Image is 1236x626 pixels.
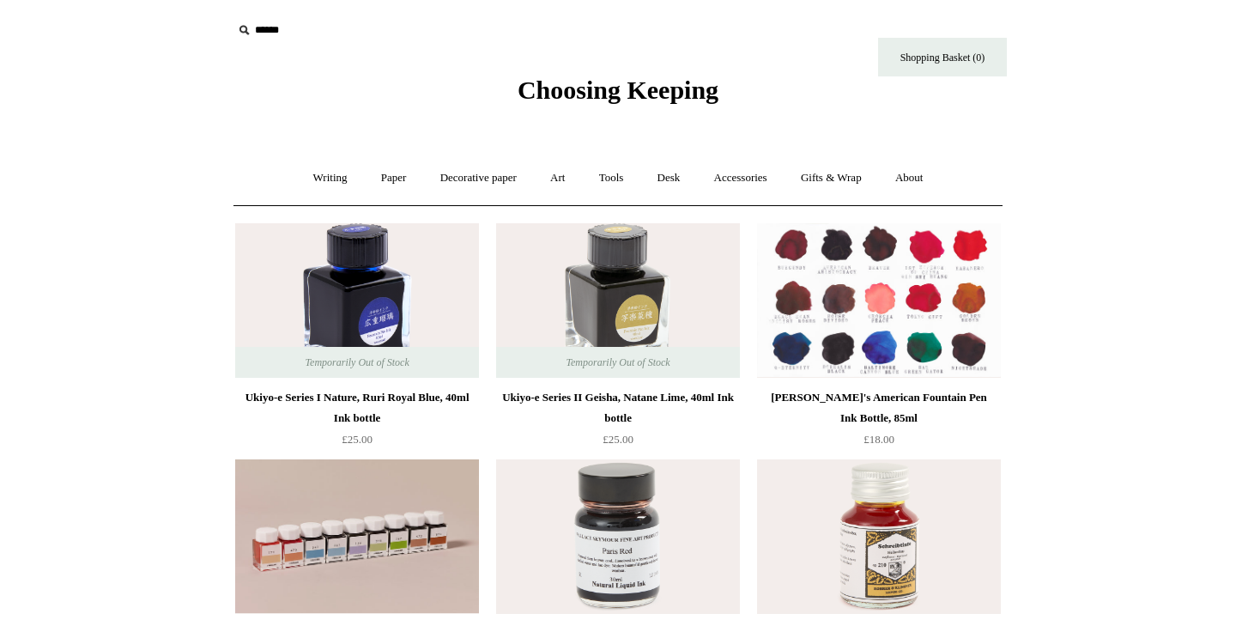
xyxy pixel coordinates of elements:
a: Noodler's American Fountain Pen Ink Bottle, 85ml Noodler's American Fountain Pen Ink Bottle, 85ml [757,223,1001,378]
span: £25.00 [603,433,633,446]
span: Choosing Keeping [518,76,718,104]
a: Art [535,155,580,201]
a: Natural Pigments Drawing Inks, Paris Red 30ml Natural Pigments Drawing Inks, Paris Red 30ml [496,459,740,614]
a: Ukiyo-e Series II Geisha, Natane Lime, 40ml Ink bottle Ukiyo-e Series II Geisha, Natane Lime, 40m... [496,223,740,378]
a: Desk [642,155,696,201]
a: Accessories [699,155,783,201]
a: German Helianthus Fountain Pen Ink Bottle, 50ml German Helianthus Fountain Pen Ink Bottle, 50ml [757,459,1001,614]
a: Choosing Keeping [518,89,718,101]
a: Ukiyo-e Series I Nature, Ruri Royal Blue, 40ml Ink bottle £25.00 [235,387,479,458]
a: About [880,155,939,201]
div: Ukiyo-e Series II Geisha, Natane Lime, 40ml Ink bottle [500,387,736,428]
a: Paper [366,155,422,201]
a: Shopping Basket (0) [878,38,1007,76]
img: Japanese Sailor Studio Fountain Pen Ink Bottle, 20ml [235,459,479,614]
div: [PERSON_NAME]'s American Fountain Pen Ink Bottle, 85ml [761,387,997,428]
a: Ukiyo-e Series II Geisha, Natane Lime, 40ml Ink bottle £25.00 [496,387,740,458]
span: £18.00 [863,433,894,446]
a: [PERSON_NAME]'s American Fountain Pen Ink Bottle, 85ml £18.00 [757,387,1001,458]
span: Temporarily Out of Stock [548,347,687,378]
span: £25.00 [342,433,373,446]
img: Ukiyo-e Series II Geisha, Natane Lime, 40ml Ink bottle [496,223,740,378]
a: Tools [584,155,639,201]
img: German Helianthus Fountain Pen Ink Bottle, 50ml [757,459,1001,614]
a: Ukiyo-e Series I Nature, Ruri Royal Blue, 40ml Ink bottle Ukiyo-e Series I Nature, Ruri Royal Blu... [235,223,479,378]
span: Temporarily Out of Stock [288,347,426,378]
a: Writing [298,155,363,201]
a: Japanese Sailor Studio Fountain Pen Ink Bottle, 20ml Japanese Sailor Studio Fountain Pen Ink Bott... [235,459,479,614]
img: Ukiyo-e Series I Nature, Ruri Royal Blue, 40ml Ink bottle [235,223,479,378]
img: Noodler's American Fountain Pen Ink Bottle, 85ml [757,223,1001,378]
a: Decorative paper [425,155,532,201]
img: Natural Pigments Drawing Inks, Paris Red 30ml [496,459,740,614]
div: Ukiyo-e Series I Nature, Ruri Royal Blue, 40ml Ink bottle [239,387,475,428]
a: Gifts & Wrap [785,155,877,201]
